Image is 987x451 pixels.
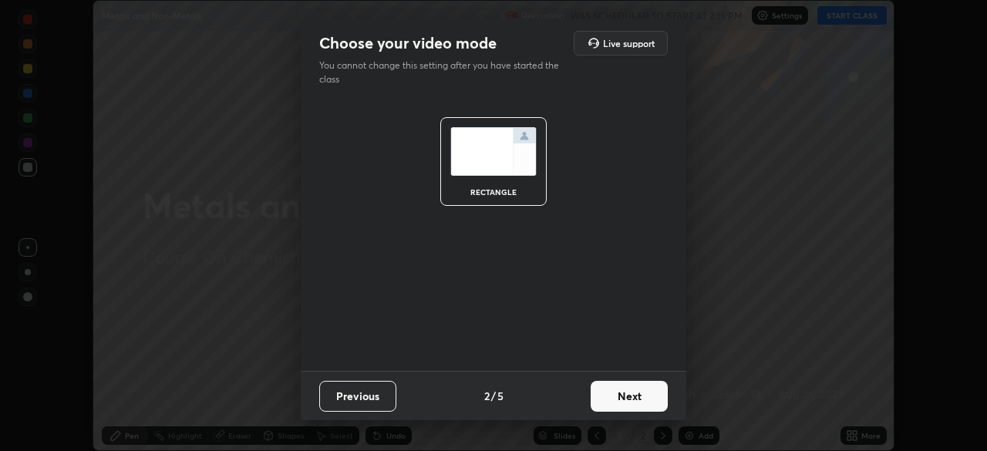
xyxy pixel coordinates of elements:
[591,381,668,412] button: Next
[491,388,496,404] h4: /
[450,127,537,176] img: normalScreenIcon.ae25ed63.svg
[463,188,524,196] div: rectangle
[484,388,490,404] h4: 2
[603,39,655,48] h5: Live support
[497,388,504,404] h4: 5
[319,33,497,53] h2: Choose your video mode
[319,59,569,86] p: You cannot change this setting after you have started the class
[319,381,396,412] button: Previous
